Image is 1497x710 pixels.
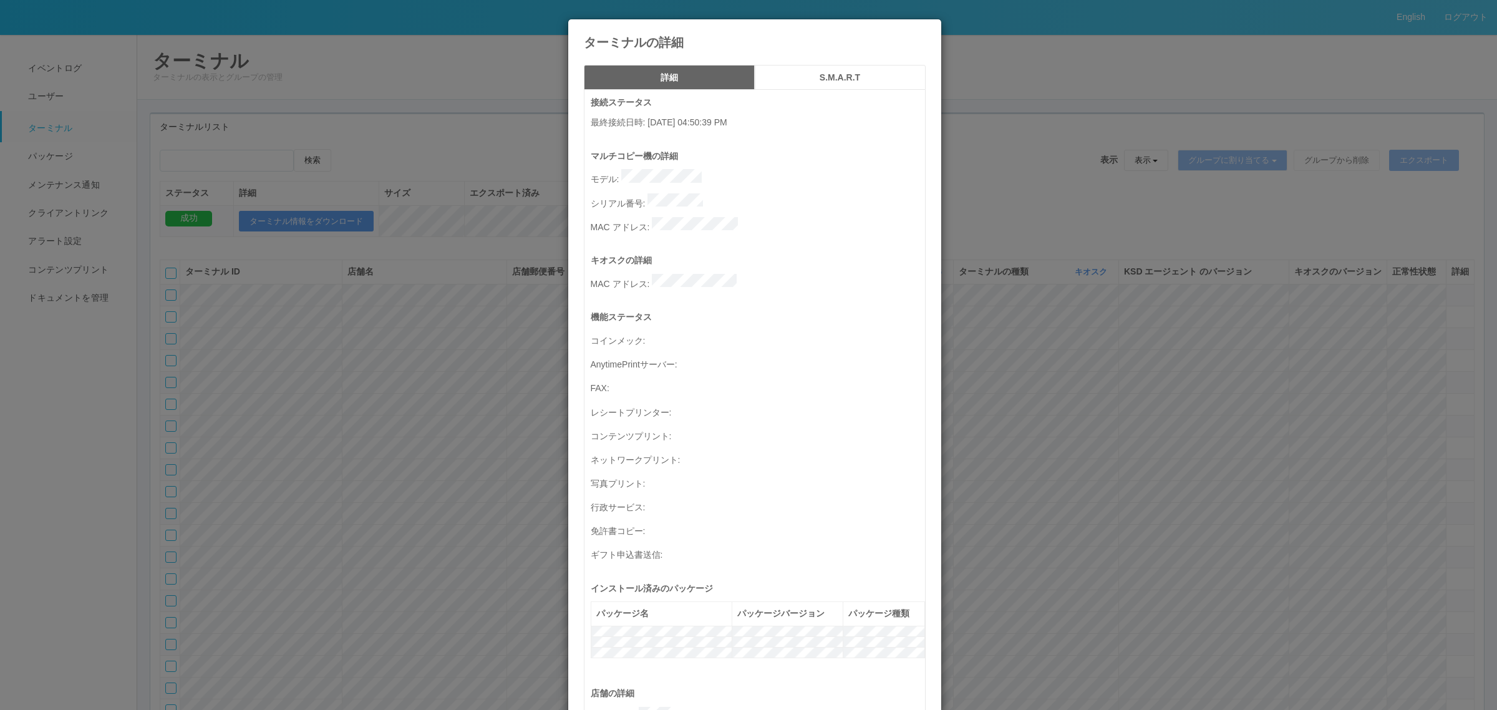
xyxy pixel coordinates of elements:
[596,607,727,620] div: パッケージ名
[848,607,919,620] div: パッケージ種類
[591,150,925,163] p: マルチコピー機の詳細
[591,254,925,267] p: キオスクの詳細
[591,96,925,109] p: 接続ステータス
[591,545,925,562] p: ギフト申込書送信 :
[591,354,925,372] p: AnytimePrintサーバー :
[591,497,925,515] p: 行政サービス :
[584,36,926,49] h4: ターミナルの詳細
[591,687,925,700] p: 店舗の詳細
[755,65,926,90] button: S.M.A.R.T
[584,65,755,90] button: 詳細
[591,378,925,396] p: FAX :
[591,582,925,595] p: インストール済みのパッケージ
[591,116,925,129] p: 最終接続日時 : [DATE] 04:50:39 PM
[591,474,925,491] p: 写真プリント :
[591,274,925,291] p: MAC アドレス :
[591,450,925,467] p: ネットワークプリント :
[591,217,925,235] p: MAC アドレス :
[591,331,925,348] p: コインメック :
[591,521,925,538] p: 免許書コピー :
[737,607,838,620] div: パッケージバージョン
[591,193,925,211] p: シリアル番号 :
[759,73,921,82] h5: S.M.A.R.T
[591,402,925,420] p: レシートプリンター :
[591,311,925,324] p: 機能ステータス
[591,426,925,444] p: コンテンツプリント :
[588,73,750,82] h5: 詳細
[591,169,925,187] p: モデル :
